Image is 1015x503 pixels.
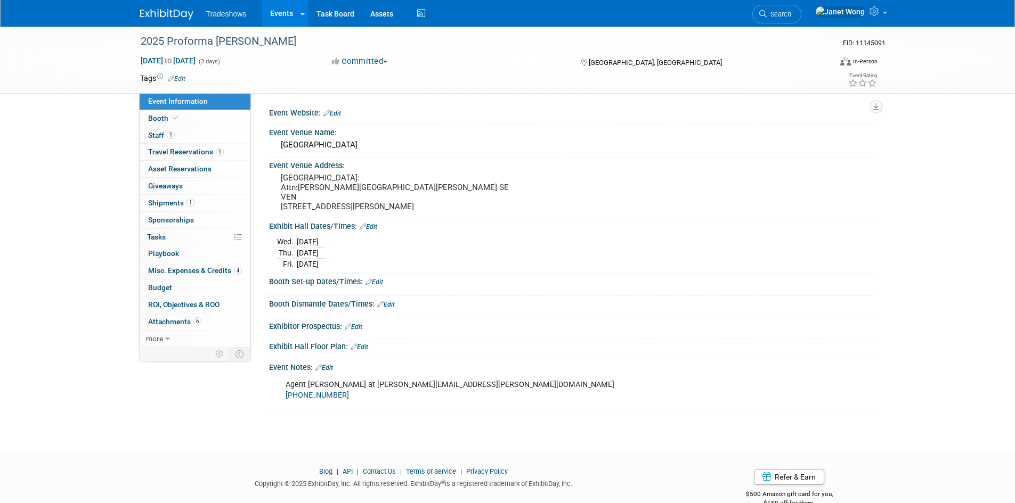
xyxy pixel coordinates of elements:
img: Format-Inperson.png [840,57,851,65]
span: 1 [216,148,224,156]
td: Toggle Event Tabs [229,347,250,361]
span: | [397,467,404,475]
span: Travel Reservations [148,147,224,156]
span: [GEOGRAPHIC_DATA], [GEOGRAPHIC_DATA] [589,59,722,67]
a: Edit [315,364,333,372]
span: Search [767,10,791,18]
span: Booth [148,114,181,122]
span: Misc. Expenses & Credits [148,266,242,275]
span: to [163,56,173,65]
div: Agent [PERSON_NAME] at [PERSON_NAME][EMAIL_ADDRESS][PERSON_NAME][DOMAIN_NAME] [278,374,758,406]
span: Shipments [148,199,194,207]
div: Event Rating [848,73,877,78]
img: ExhibitDay [140,9,193,20]
span: Event Information [148,97,208,105]
a: Privacy Policy [466,467,508,475]
div: Exhibitor Prospectus: [269,318,875,332]
div: Event Venue Address: [269,158,875,171]
span: more [146,334,163,343]
a: API [343,467,353,475]
div: Event Notes: [269,359,875,373]
div: Booth Dismantle Dates/Times: [269,296,875,310]
a: Search [752,5,801,23]
span: 6 [193,317,201,325]
div: Exhibit Hall Floor Plan: [269,339,875,352]
a: Edit [168,75,185,83]
td: Thu. [277,248,297,259]
div: Copyright © 2025 ExhibitDay, Inc. All rights reserved. ExhibitDay is a registered trademark of Ex... [140,476,688,489]
a: Sponsorships [140,212,250,228]
span: | [458,467,465,475]
div: Exhibit Hall Dates/Times: [269,218,875,232]
a: Refer & Earn [754,469,824,485]
pre: [GEOGRAPHIC_DATA]: Attn:[PERSON_NAME][GEOGRAPHIC_DATA][PERSON_NAME] SEVEN [STREET_ADDRESS][PERSON... [281,173,510,211]
span: Event ID: 11145091 [843,39,886,47]
a: Budget [140,279,250,296]
a: Terms of Service [406,467,456,475]
a: Edit [377,301,395,308]
a: Contact Us [363,467,396,475]
div: Booth Set-up Dates/Times: [269,274,875,287]
span: | [354,467,361,475]
a: Tasks [140,229,250,245]
td: [DATE] [297,248,319,259]
button: Committed [328,56,392,67]
td: Personalize Event Tab Strip [210,347,229,361]
span: Staff [148,131,175,139]
span: [DATE] [DATE] [140,56,196,65]
div: Event Format [768,55,878,71]
td: Fri. [277,259,297,270]
a: Booth [140,110,250,127]
a: Playbook [140,245,250,262]
a: more [140,331,250,347]
div: In-Person [852,57,878,65]
span: Budget [148,283,172,292]
div: 2025 Proforma [PERSON_NAME] [137,32,815,51]
a: Edit [360,223,377,230]
span: 1 [186,199,194,207]
a: [PHONE_NUMBER] [286,391,349,400]
a: Event Information [140,93,250,110]
span: Asset Reservations [148,164,212,173]
div: Event Website: [269,105,875,119]
span: Sponsorships [148,216,194,224]
a: Edit [366,278,383,286]
td: [DATE] [297,236,319,248]
span: Playbook [148,249,179,258]
span: Tasks [147,233,166,241]
td: [DATE] [297,259,319,270]
a: Shipments1 [140,195,250,211]
a: Giveaways [140,178,250,194]
span: ROI, Objectives & ROO [148,300,220,309]
div: [GEOGRAPHIC_DATA] [277,137,867,153]
a: Edit [351,343,368,351]
a: ROI, Objectives & ROO [140,296,250,313]
span: 1 [167,131,175,139]
a: Blog [319,467,332,475]
sup: ® [441,479,445,485]
td: Tags [140,73,185,84]
a: Edit [323,110,341,117]
span: Attachments [148,317,201,326]
a: Misc. Expenses & Credits4 [140,262,250,279]
a: Attachments6 [140,314,250,330]
a: Staff1 [140,127,250,144]
img: Janet Wong [815,6,865,18]
span: (3 days) [198,58,220,65]
span: | [334,467,341,475]
span: Tradeshows [206,10,247,18]
a: Travel Reservations1 [140,144,250,160]
a: Asset Reservations [140,161,250,177]
span: 4 [234,267,242,275]
div: Event Venue Name: [269,125,875,138]
span: Giveaways [148,182,183,190]
i: Booth reservation complete [173,115,178,121]
a: Edit [345,323,362,331]
td: Wed. [277,236,297,248]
